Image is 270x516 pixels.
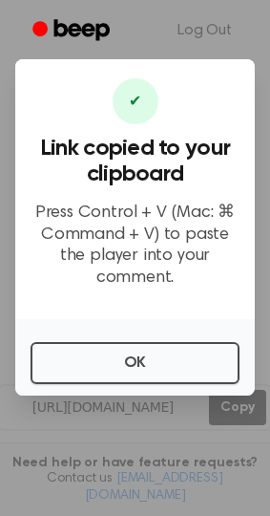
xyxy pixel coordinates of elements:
[113,78,158,124] div: ✔
[31,342,239,384] button: OK
[31,136,239,187] h3: Link copied to your clipboard
[19,12,127,50] a: Beep
[158,8,251,54] a: Log Out
[31,203,239,289] p: Press Control + V (Mac: ⌘ Command + V) to paste the player into your comment.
